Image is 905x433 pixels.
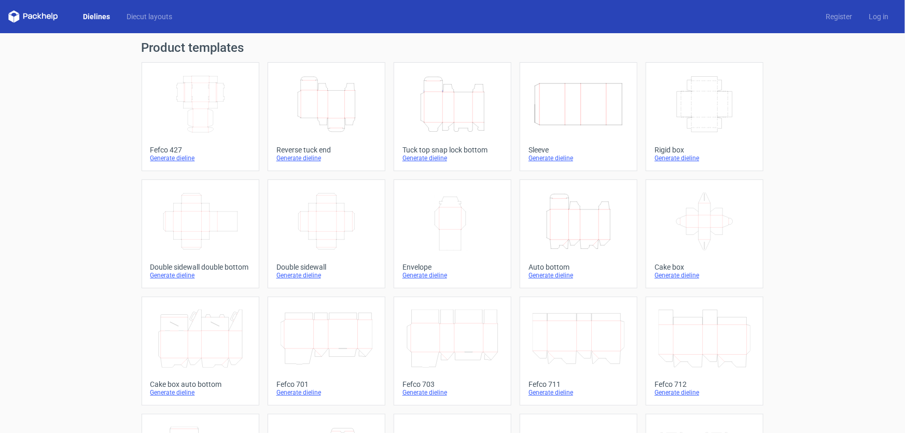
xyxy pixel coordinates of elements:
div: Cake box auto bottom [150,380,250,388]
div: Generate dieline [276,271,377,280]
a: Fefco 703Generate dieline [394,297,511,406]
div: Generate dieline [655,154,755,162]
div: Generate dieline [402,388,503,397]
div: Generate dieline [150,388,250,397]
div: Generate dieline [150,271,250,280]
div: Fefco 701 [276,380,377,388]
div: Double sidewall double bottom [150,263,250,271]
a: Double sidewall double bottomGenerate dieline [142,179,259,288]
div: Cake box [655,263,755,271]
h1: Product templates [142,41,764,54]
div: Generate dieline [276,154,377,162]
a: Diecut layouts [118,11,180,22]
div: Fefco 427 [150,146,250,154]
div: Envelope [402,263,503,271]
a: Rigid boxGenerate dieline [646,62,763,171]
a: Fefco 711Generate dieline [520,297,637,406]
div: Double sidewall [276,263,377,271]
a: Fefco 712Generate dieline [646,297,763,406]
div: Generate dieline [402,154,503,162]
div: Sleeve [528,146,629,154]
div: Generate dieline [528,271,629,280]
div: Generate dieline [655,388,755,397]
a: Fefco 701Generate dieline [268,297,385,406]
a: Reverse tuck endGenerate dieline [268,62,385,171]
a: Register [817,11,860,22]
div: Generate dieline [276,388,377,397]
div: Reverse tuck end [276,146,377,154]
div: Fefco 703 [402,380,503,388]
div: Rigid box [655,146,755,154]
div: Fefco 712 [655,380,755,388]
div: Generate dieline [402,271,503,280]
a: Fefco 427Generate dieline [142,62,259,171]
a: Log in [860,11,897,22]
a: Dielines [75,11,118,22]
div: Generate dieline [528,154,629,162]
div: Generate dieline [150,154,250,162]
div: Generate dieline [528,388,629,397]
a: Cake boxGenerate dieline [646,179,763,288]
a: Double sidewallGenerate dieline [268,179,385,288]
div: Fefco 711 [528,380,629,388]
a: SleeveGenerate dieline [520,62,637,171]
a: Auto bottomGenerate dieline [520,179,637,288]
a: EnvelopeGenerate dieline [394,179,511,288]
a: Tuck top snap lock bottomGenerate dieline [394,62,511,171]
div: Tuck top snap lock bottom [402,146,503,154]
div: Generate dieline [655,271,755,280]
div: Auto bottom [528,263,629,271]
a: Cake box auto bottomGenerate dieline [142,297,259,406]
